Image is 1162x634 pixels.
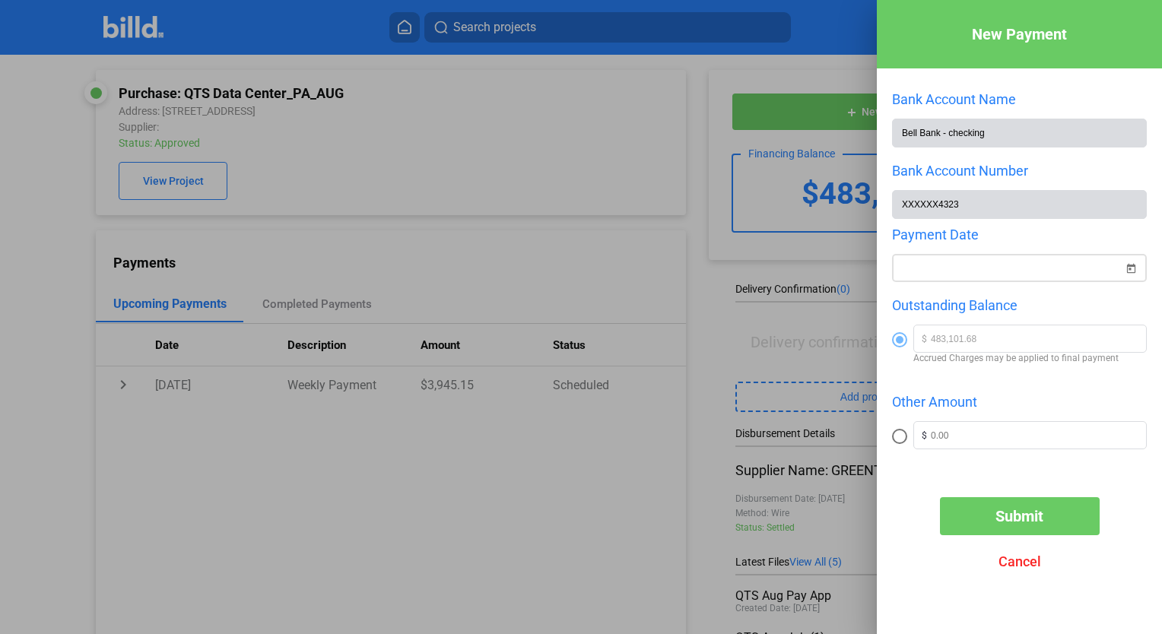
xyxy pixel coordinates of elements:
[913,353,1147,363] span: Accrued Charges may be applied to final payment
[914,422,931,449] span: $
[892,297,1147,313] div: Outstanding Balance
[892,91,1147,107] div: Bank Account Name
[931,325,1146,348] input: 0.00
[892,394,1147,410] div: Other Amount
[892,227,1147,243] div: Payment Date
[995,507,1043,525] span: Submit
[1123,252,1138,267] button: Open calendar
[940,543,1100,581] button: Cancel
[914,325,931,352] span: $
[940,497,1100,535] button: Submit
[931,422,1146,445] input: 0.00
[892,163,1147,179] div: Bank Account Number
[998,553,1041,569] span: Cancel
